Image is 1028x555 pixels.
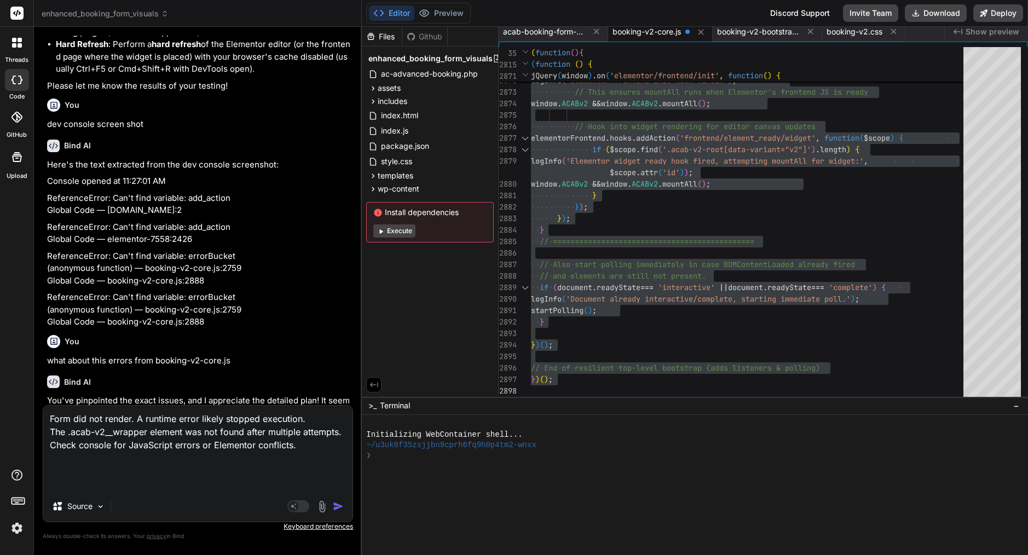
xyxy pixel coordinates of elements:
span: if [540,282,548,292]
p: Here's the text extracted from the dev console screenshot: [47,159,351,171]
img: Pick Models [96,502,105,511]
span: // This ensures mountAll runs when Elementor's fro [575,87,794,97]
div: 2877 [499,132,517,144]
span: booking-v2.css [827,26,882,37]
span: index.js [380,124,409,137]
span: ) [873,282,877,292]
span: { [899,133,903,143]
p: Always double-check its answers. Your in Bind [43,531,353,541]
span: } [531,340,535,350]
span: ; [592,305,597,315]
span: 'id' [662,167,680,177]
span: ~/u3uk0f35zsjjbn9cprh6fq9h0p4tm2-wnxx [366,440,536,450]
span: ) [680,167,684,177]
span: , [864,156,868,166]
p: Keyboard preferences [43,522,353,531]
span: addAction [636,133,675,143]
span: if [592,144,601,154]
span: } [592,190,597,200]
span: ) [890,133,894,143]
img: settings [8,519,26,537]
label: GitHub [7,130,27,140]
p: Please let me know the results of your testing! [47,80,351,92]
span: index.html [380,109,419,122]
span: dates [794,122,816,131]
div: 2895 [499,351,517,362]
span: ) [535,374,540,384]
span: function [535,48,570,57]
button: Preview [414,5,468,21]
span: // Also start polling immediately in case DOMConte [540,259,759,269]
button: Invite Team [843,4,898,22]
span: document [728,282,763,292]
p: Source [67,501,93,512]
span: ) [575,48,579,57]
span: ACABv2 [562,179,588,189]
div: Click to collapse the range. [518,132,532,144]
div: 2879 [499,155,517,167]
span: $scope [610,167,636,177]
span: $scope [610,144,636,154]
img: icon [333,501,344,512]
div: 2893 [499,328,517,339]
h6: You [65,336,79,347]
span: { [776,71,781,80]
span: readyState [767,282,811,292]
div: 2874 [499,98,517,109]
div: 2875 [499,109,517,121]
span: $scope [864,133,890,143]
span: 'complete' [829,282,873,292]
span: ) [588,305,592,315]
span: ( [540,340,544,350]
span: logInfo [531,294,562,304]
span: document [557,282,592,292]
span: . [592,282,597,292]
span: ( [553,282,557,292]
span: ( [697,99,702,108]
span: . [658,179,662,189]
button: Editor [369,5,414,21]
span: readyState [597,282,640,292]
span: ) [535,340,540,350]
span: ) [579,202,584,212]
p: ReferenceError: Can't find variable: errorBucket (anonymous function) — booking-v2-core.js:2759 G... [47,291,351,328]
span: ; [706,179,711,189]
span: booking-v2-bootstrap.js [717,26,799,37]
label: Upload [7,171,27,181]
span: { [588,59,592,69]
span: assets [378,83,401,94]
span: . [636,167,640,177]
span: ntAll for widget:' [785,156,864,166]
span: 'Document already interactive/complete, starting i [566,294,785,304]
span: ( [575,59,579,69]
span: && [592,99,601,108]
div: Click to collapse the range. [518,144,532,155]
span: ; [548,374,553,384]
span: mmediate poll.' [785,294,851,304]
span: 2815 [499,59,517,71]
span: booking-v2-core.js [613,26,681,37]
span: ACABv2 [632,179,658,189]
div: 2880 [499,178,517,190]
span: ( [763,71,767,80]
span: ) [851,294,855,304]
span: ) [702,179,706,189]
p: what about this errors from booking-v2-core.js [47,355,351,367]
span: ( [557,71,562,80]
span: ) [846,144,851,154]
div: 2896 [499,362,517,374]
div: 2886 [499,247,517,259]
span: Initializing WebContainer shell... [366,430,522,440]
span: templates [378,170,413,181]
span: privacy [147,533,166,539]
span: enhanced_booking_form_visuals [42,8,169,19]
span: ( [570,48,575,57]
span: on [597,71,605,80]
div: 2876 [499,121,517,132]
p: ReferenceError: Can't find variable: add_action Global Code — [DOMAIN_NAME]:2 [47,192,351,217]
div: Github [402,31,447,42]
div: 2882 [499,201,517,213]
span: − [1013,400,1019,411]
span: length [820,144,846,154]
span: . [592,71,597,80]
